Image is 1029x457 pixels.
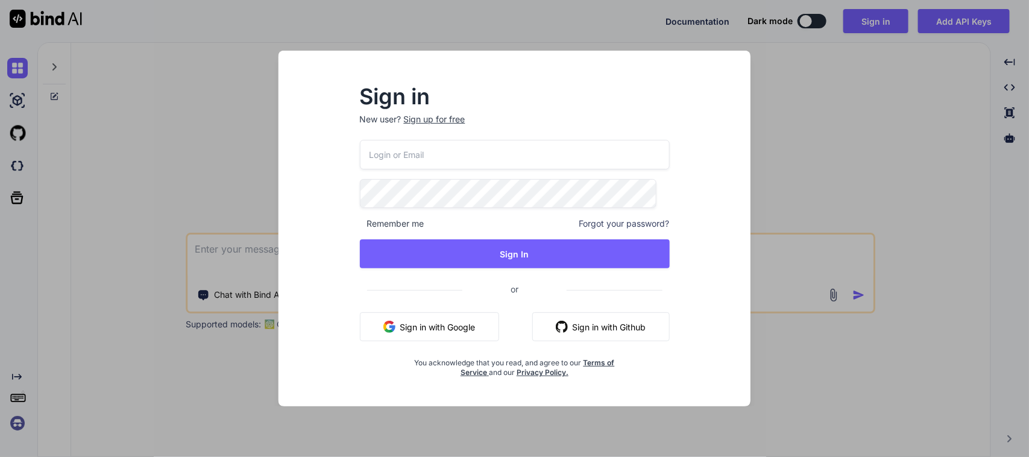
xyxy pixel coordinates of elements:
h2: Sign in [360,87,670,106]
div: Sign up for free [404,113,465,125]
img: github [556,321,568,333]
a: Terms of Service [461,358,615,377]
img: google [383,321,395,333]
button: Sign in with Google [360,312,499,341]
input: Login or Email [360,140,670,169]
a: Privacy Policy. [517,368,568,377]
span: Remember me [360,218,424,230]
p: New user? [360,113,670,140]
button: Sign in with Github [532,312,670,341]
span: Forgot your password? [579,218,670,230]
div: You acknowledge that you read, and agree to our and our [411,351,618,377]
span: or [462,274,567,304]
button: Sign In [360,239,670,268]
